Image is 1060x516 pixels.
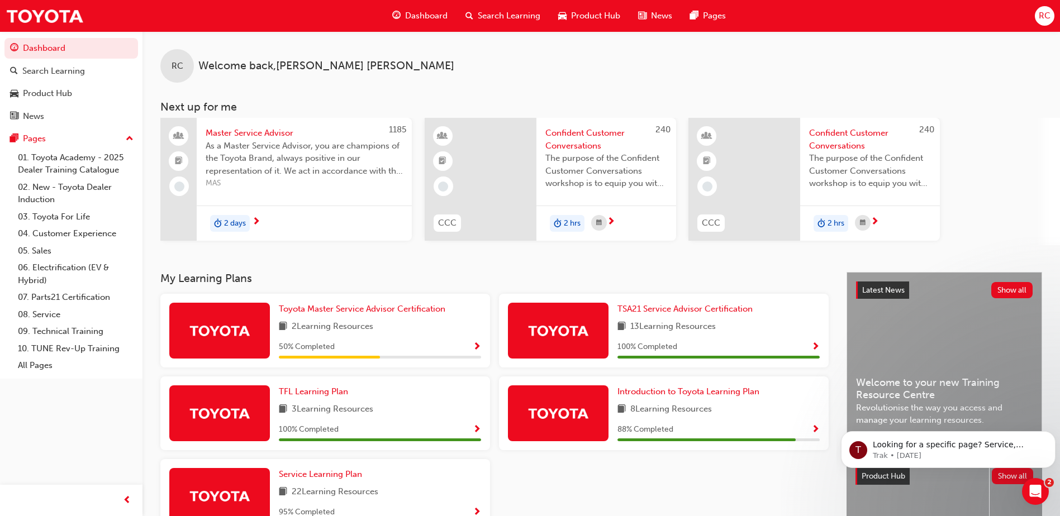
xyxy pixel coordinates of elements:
a: news-iconNews [629,4,681,27]
span: Latest News [862,285,905,295]
button: DashboardSearch LearningProduct HubNews [4,36,138,128]
span: book-icon [617,403,626,417]
span: Pages [703,9,726,22]
a: 06. Electrification (EV & Hybrid) [13,259,138,289]
span: Show Progress [811,425,820,435]
span: car-icon [10,89,18,99]
span: learningResourceType_INSTRUCTOR_LED-icon [703,129,711,144]
span: book-icon [279,485,287,499]
span: Revolutionise the way you access and manage your learning resources. [856,402,1033,427]
span: 1185 [389,125,406,135]
div: Search Learning [22,65,85,78]
iframe: Intercom notifications message [836,408,1060,486]
span: duration-icon [554,216,562,231]
a: search-iconSearch Learning [457,4,549,27]
span: Confident Customer Conversations [545,127,667,152]
span: The purpose of the Confident Customer Conversations workshop is to equip you with tools to commun... [545,152,667,190]
button: Show Progress [811,423,820,437]
a: 1185Master Service AdvisorAs a Master Service Advisor, you are champions of the Toyota Brand, alw... [160,118,412,241]
span: Show Progress [473,425,481,435]
a: Product Hub [4,83,138,104]
button: Pages [4,128,138,149]
span: Show Progress [473,342,481,352]
a: 07. Parts21 Certification [13,289,138,306]
span: 240 [655,125,671,135]
span: Search Learning [478,9,540,22]
span: search-icon [10,66,18,77]
button: Show Progress [811,340,820,354]
span: CCC [702,217,720,230]
a: pages-iconPages [681,4,735,27]
span: Master Service Advisor [206,127,403,140]
span: RC [1039,9,1051,22]
a: 240CCCConfident Customer ConversationsThe purpose of the Confident Customer Conversations worksho... [688,118,940,241]
span: Show Progress [811,342,820,352]
span: 2 days [224,217,246,230]
span: calendar-icon [860,216,866,230]
span: duration-icon [214,216,222,231]
a: News [4,106,138,127]
a: 01. Toyota Academy - 2025 Dealer Training Catalogue [13,149,138,179]
h3: My Learning Plans [160,272,829,285]
img: Trak [6,3,84,28]
a: TSA21 Service Advisor Certification [617,303,757,316]
a: 04. Customer Experience [13,225,138,242]
span: next-icon [871,217,879,227]
span: calendar-icon [596,216,602,230]
button: RC [1035,6,1054,26]
span: next-icon [607,217,615,227]
span: 240 [919,125,934,135]
span: 13 Learning Resources [630,320,716,334]
img: Trak [189,403,250,423]
span: car-icon [558,9,567,23]
span: guage-icon [392,9,401,23]
span: Introduction to Toyota Learning Plan [617,386,759,396]
a: All Pages [13,357,138,374]
a: 05. Sales [13,242,138,260]
span: Toyota Master Service Advisor Certification [279,304,445,314]
span: Confident Customer Conversations [809,127,931,152]
span: Dashboard [405,9,448,22]
a: TFL Learning Plan [279,385,353,398]
span: 2 hrs [564,217,581,230]
a: 09. Technical Training [13,323,138,340]
a: 08. Service [13,306,138,323]
img: Trak [189,321,250,340]
a: 02. New - Toyota Dealer Induction [13,179,138,208]
span: 2 hrs [828,217,844,230]
span: duration-icon [817,216,825,231]
span: 100 % Completed [279,423,339,436]
span: News [651,9,672,22]
span: 2 [1045,478,1054,487]
span: prev-icon [123,494,131,508]
iframe: Intercom live chat [1022,478,1049,505]
img: Trak [189,486,250,505]
span: people-icon [175,129,183,144]
button: Show Progress [473,423,481,437]
a: 03. Toyota For Life [13,208,138,226]
a: Dashboard [4,38,138,59]
span: 22 Learning Resources [292,485,378,499]
span: 2 Learning Resources [292,320,373,334]
span: learningRecordVerb_NONE-icon [702,181,712,192]
div: Product Hub [23,87,72,100]
span: pages-icon [690,9,698,23]
a: 240CCCConfident Customer ConversationsThe purpose of the Confident Customer Conversations worksho... [425,118,676,241]
span: pages-icon [10,134,18,144]
button: Show Progress [473,340,481,354]
h3: Next up for me [142,101,1060,113]
span: TFL Learning Plan [279,386,348,396]
span: 3 Learning Resources [292,403,373,417]
a: car-iconProduct Hub [549,4,629,27]
span: TSA21 Service Advisor Certification [617,304,753,314]
span: book-icon [279,403,287,417]
a: Latest NewsShow allWelcome to your new Training Resource CentreRevolutionise the way you access a... [847,272,1042,441]
a: Search Learning [4,61,138,82]
a: 10. TUNE Rev-Up Training [13,340,138,357]
button: Show all [991,282,1033,298]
